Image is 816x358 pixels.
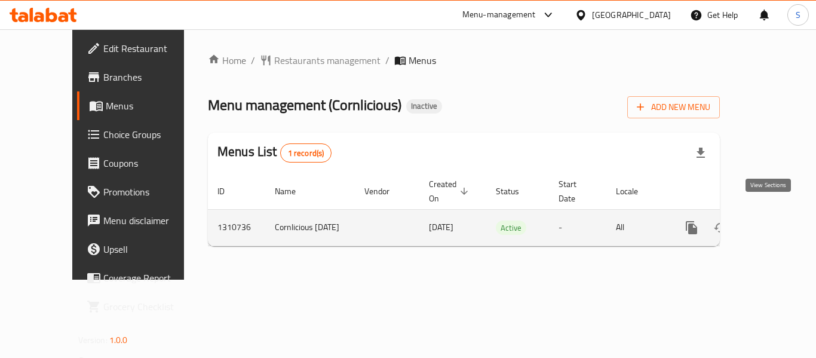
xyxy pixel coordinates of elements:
[668,173,802,210] th: Actions
[406,99,442,114] div: Inactive
[77,120,208,149] a: Choice Groups
[77,91,208,120] a: Menus
[275,184,311,198] span: Name
[77,264,208,292] a: Coverage Report
[208,173,802,246] table: enhanced table
[274,53,381,68] span: Restaurants management
[364,184,405,198] span: Vendor
[686,139,715,167] div: Export file
[429,219,453,235] span: [DATE]
[217,184,240,198] span: ID
[265,209,355,246] td: Cornlicious [DATE]
[78,332,108,348] span: Version:
[217,143,332,163] h2: Menus List
[208,53,720,68] nav: breadcrumb
[103,185,199,199] span: Promotions
[462,8,536,22] div: Menu-management
[77,178,208,206] a: Promotions
[796,8,800,22] span: S
[409,53,436,68] span: Menus
[251,53,255,68] li: /
[103,242,199,256] span: Upsell
[103,127,199,142] span: Choice Groups
[103,70,199,84] span: Branches
[208,91,401,118] span: Menu management ( Cornlicious )
[429,177,472,206] span: Created On
[77,206,208,235] a: Menu disclaimer
[77,235,208,264] a: Upsell
[103,213,199,228] span: Menu disclaimer
[103,271,199,285] span: Coverage Report
[606,209,668,246] td: All
[103,156,199,170] span: Coupons
[496,221,526,235] span: Active
[496,184,535,198] span: Status
[627,96,720,118] button: Add New Menu
[385,53,389,68] li: /
[549,209,606,246] td: -
[677,213,706,242] button: more
[77,149,208,178] a: Coupons
[616,184,654,198] span: Locale
[592,8,671,22] div: [GEOGRAPHIC_DATA]
[208,209,265,246] td: 1310736
[106,99,199,113] span: Menus
[280,143,332,163] div: Total records count
[103,299,199,314] span: Grocery Checklist
[77,292,208,321] a: Grocery Checklist
[281,148,332,159] span: 1 record(s)
[77,63,208,91] a: Branches
[208,53,246,68] a: Home
[559,177,592,206] span: Start Date
[406,101,442,111] span: Inactive
[260,53,381,68] a: Restaurants management
[109,332,128,348] span: 1.0.0
[637,100,710,115] span: Add New Menu
[103,41,199,56] span: Edit Restaurant
[77,34,208,63] a: Edit Restaurant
